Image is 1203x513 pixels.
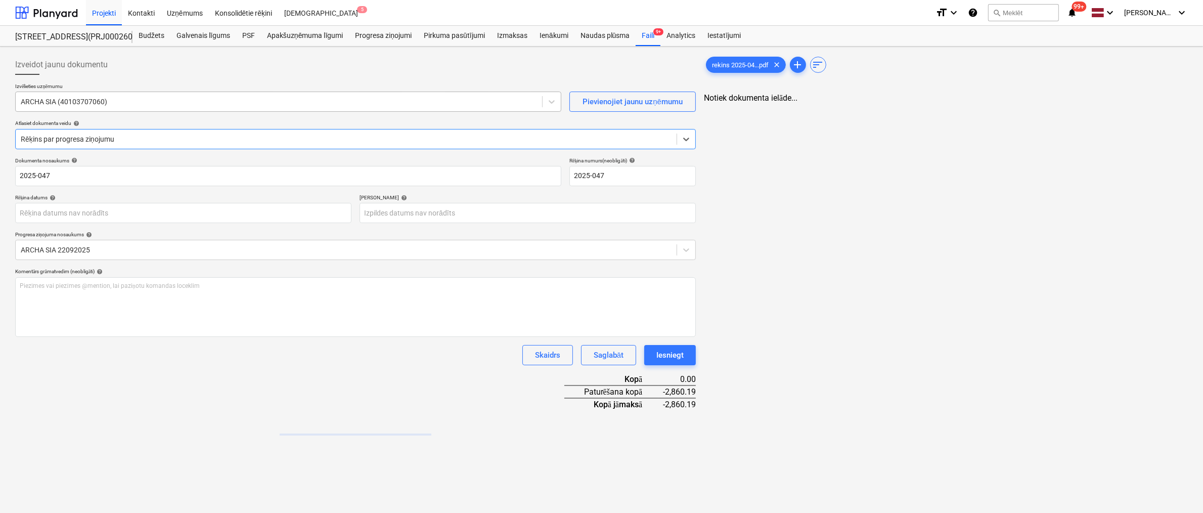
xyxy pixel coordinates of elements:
i: format_size [935,7,948,19]
input: Rēķina numurs [569,166,696,186]
span: add [792,59,804,71]
span: help [71,120,79,126]
div: Rēķina datums [15,194,351,201]
span: help [95,269,103,275]
i: keyboard_arrow_down [1104,7,1116,19]
a: Progresa ziņojumi [349,26,418,46]
div: -2,860.19 [658,398,696,410]
span: 5 [357,6,367,13]
span: help [399,195,407,201]
span: help [627,157,635,163]
div: Komentārs grāmatvedim (neobligāti) [15,268,696,275]
p: Izvēlieties uzņēmumu [15,83,561,92]
div: Kopā [564,373,658,386]
span: search [993,9,1001,17]
div: [PERSON_NAME] [360,194,696,201]
div: rekins 2025-04...pdf [706,57,786,73]
i: Zināšanu pamats [968,7,978,19]
div: 0.00 [658,373,696,386]
input: Rēķina datums nav norādīts [15,203,351,223]
span: Izveidot jaunu dokumentu [15,59,108,71]
a: Budžets [132,26,170,46]
a: Ienākumi [533,26,574,46]
a: Izmaksas [491,26,533,46]
span: rekins 2025-04...pdf [706,61,775,69]
span: [PERSON_NAME] [1124,9,1175,17]
div: Paturēšana kopā [564,386,658,398]
span: 99+ [1072,2,1087,12]
span: clear [771,59,783,71]
i: keyboard_arrow_down [1176,7,1188,19]
a: Iestatījumi [701,26,747,46]
button: Pievienojiet jaunu uzņēmumu [569,92,696,112]
div: Pievienojiet jaunu uzņēmumu [583,95,683,108]
div: Notiek dokumenta ielāde... [704,93,1188,103]
div: Faili [636,26,660,46]
button: Saglabāt [581,345,636,365]
input: Dokumenta nosaukums [15,166,561,186]
button: Skaidrs [522,345,573,365]
i: keyboard_arrow_down [948,7,960,19]
div: -2,860.19 [658,386,696,398]
div: Progresa ziņojuma nosaukums [15,231,696,238]
div: Skaidrs [535,349,560,362]
button: Iesniegt [644,345,696,365]
div: Saglabāt [594,349,623,362]
div: [STREET_ADDRESS](PRJ0002600) 2601946 [15,32,120,42]
span: sort [812,59,824,71]
span: 9+ [653,28,663,35]
div: Rēķina numurs (neobligāti) [569,157,696,164]
input: Izpildes datums nav norādīts [360,203,696,223]
span: help [69,157,77,163]
div: Iesniegt [656,349,684,362]
span: help [84,232,92,238]
a: Galvenais līgums [170,26,236,46]
a: Faili9+ [636,26,660,46]
i: notifications [1067,7,1077,19]
div: Kopā jāmaksā [564,398,658,410]
button: Meklēt [988,4,1059,21]
a: Analytics [660,26,701,46]
span: help [48,195,56,201]
iframe: Chat Widget [1152,464,1203,513]
div: Dokumenta nosaukums [15,157,561,164]
div: Atlasiet dokumenta veidu [15,120,696,126]
a: Pirkuma pasūtījumi [418,26,491,46]
a: Naudas plūsma [574,26,636,46]
a: PSF [236,26,261,46]
a: Apakšuzņēmuma līgumi [261,26,349,46]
